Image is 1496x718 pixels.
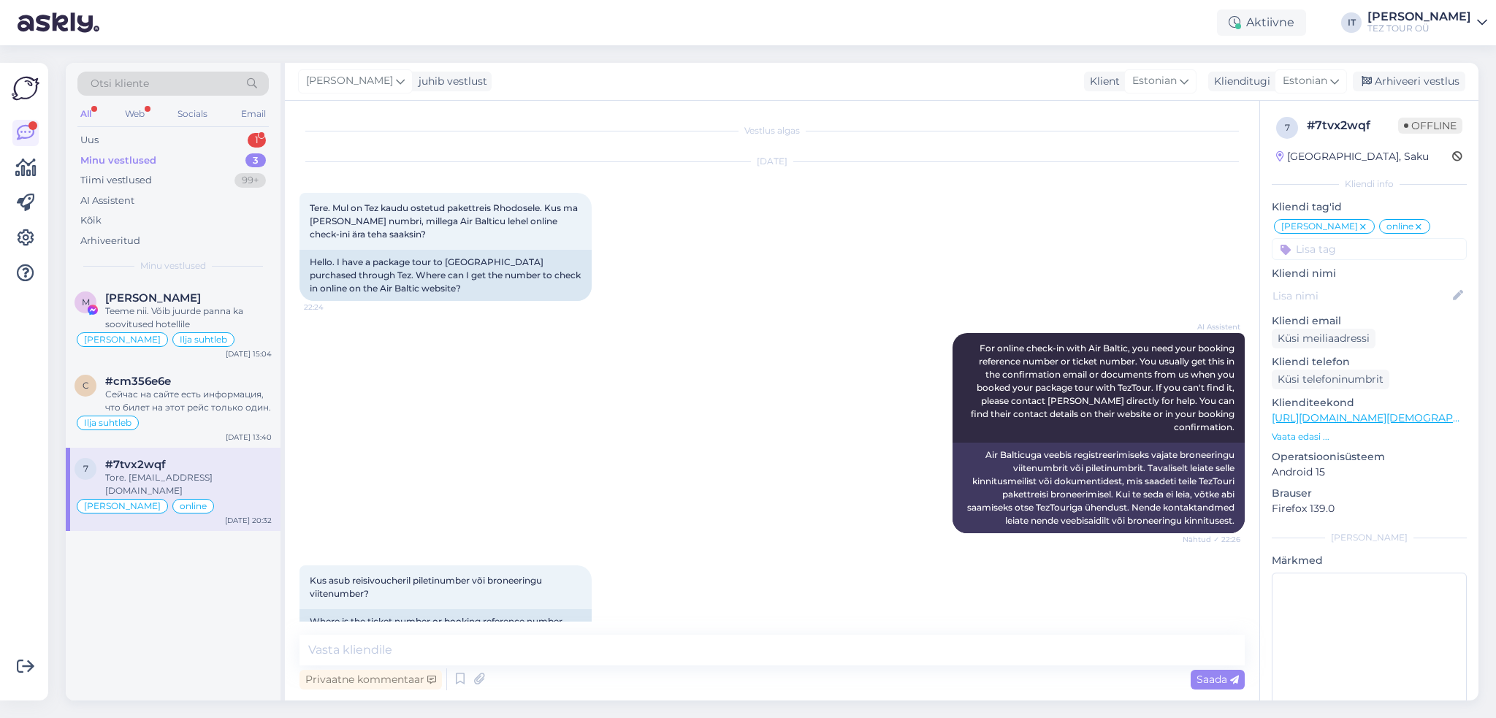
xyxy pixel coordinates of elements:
[1272,531,1467,544] div: [PERSON_NAME]
[80,194,134,208] div: AI Assistent
[225,515,272,526] div: [DATE] 20:32
[80,133,99,148] div: Uus
[180,502,207,511] span: online
[1272,238,1467,260] input: Lisa tag
[1307,117,1398,134] div: # 7tvx2wqf
[84,419,131,427] span: Ilja suhtleb
[83,380,89,391] span: c
[310,202,580,240] span: Tere. Mul on Tez kaudu ostetud pakettreis Rhodosele. Kus ma [PERSON_NAME] numbri, millega Air Bal...
[1186,321,1240,332] span: AI Assistent
[1281,222,1358,231] span: [PERSON_NAME]
[1197,673,1239,686] span: Saada
[175,104,210,123] div: Socials
[1217,9,1306,36] div: Aktiivne
[1272,329,1375,348] div: Küsi meiliaadressi
[1272,395,1467,410] p: Klienditeekond
[299,670,442,690] div: Privaatne kommentaar
[105,471,272,497] div: Tore. [EMAIL_ADDRESS][DOMAIN_NAME]
[1208,74,1270,89] div: Klienditugi
[1283,73,1327,89] span: Estonian
[299,155,1245,168] div: [DATE]
[1367,11,1487,34] a: [PERSON_NAME]TEZ TOUR OÜ
[1398,118,1462,134] span: Offline
[1084,74,1120,89] div: Klient
[226,432,272,443] div: [DATE] 13:40
[91,76,149,91] span: Otsi kliente
[306,73,393,89] span: [PERSON_NAME]
[1132,73,1177,89] span: Estonian
[1272,449,1467,465] p: Operatsioonisüsteem
[1272,199,1467,215] p: Kliendi tag'id
[226,348,272,359] div: [DATE] 15:04
[413,74,487,89] div: juhib vestlust
[310,575,544,599] span: Kus asub reisivoucheril piletinumber või broneeringu viitenumber?
[234,173,266,188] div: 99+
[77,104,94,123] div: All
[1353,72,1465,91] div: Arhiveeri vestlus
[248,133,266,148] div: 1
[80,153,156,168] div: Minu vestlused
[122,104,148,123] div: Web
[299,124,1245,137] div: Vestlus algas
[105,291,201,305] span: Meelis Stroo
[1272,288,1450,304] input: Lisa nimi
[1367,23,1471,34] div: TEZ TOUR OÜ
[80,234,140,248] div: Arhiveeritud
[1272,553,1467,568] p: Märkmed
[1272,354,1467,370] p: Kliendi telefon
[1285,122,1290,133] span: 7
[1386,222,1413,231] span: online
[84,335,161,344] span: [PERSON_NAME]
[1272,266,1467,281] p: Kliendi nimi
[80,173,152,188] div: Tiimi vestlused
[1183,534,1240,545] span: Nähtud ✓ 22:26
[1272,465,1467,480] p: Android 15
[105,388,272,414] div: Сейчас на сайте есть информация, что билет на этот рейс только один.
[1276,149,1429,164] div: [GEOGRAPHIC_DATA], Saku
[953,443,1245,533] div: Air Balticuga veebis registreerimiseks vajate broneeringu viitenumbrit või piletinumbrit. Tavalis...
[105,458,166,471] span: #7tvx2wqf
[1272,501,1467,516] p: Firefox 139.0
[105,305,272,331] div: Teeme nii. Võib juurde panna ka soovitused hotellile
[238,104,269,123] div: Email
[304,302,359,313] span: 22:24
[180,335,227,344] span: Ilja suhtleb
[299,609,592,647] div: Where is the ticket number or booking reference number located on the travel voucher?
[83,463,88,474] span: 7
[1272,486,1467,501] p: Brauser
[84,502,161,511] span: [PERSON_NAME]
[299,250,592,301] div: Hello. I have a package tour to [GEOGRAPHIC_DATA] purchased through Tez. Where can I get the numb...
[1367,11,1471,23] div: [PERSON_NAME]
[1272,313,1467,329] p: Kliendi email
[1272,430,1467,443] p: Vaata edasi ...
[1341,12,1362,33] div: IT
[12,75,39,102] img: Askly Logo
[140,259,206,272] span: Minu vestlused
[1272,370,1389,389] div: Küsi telefoninumbrit
[245,153,266,168] div: 3
[971,343,1237,432] span: For online check-in with Air Baltic, you need your booking reference number or ticket number. You...
[1272,177,1467,191] div: Kliendi info
[82,297,90,308] span: M
[105,375,171,388] span: #cm356e6e
[80,213,102,228] div: Kõik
